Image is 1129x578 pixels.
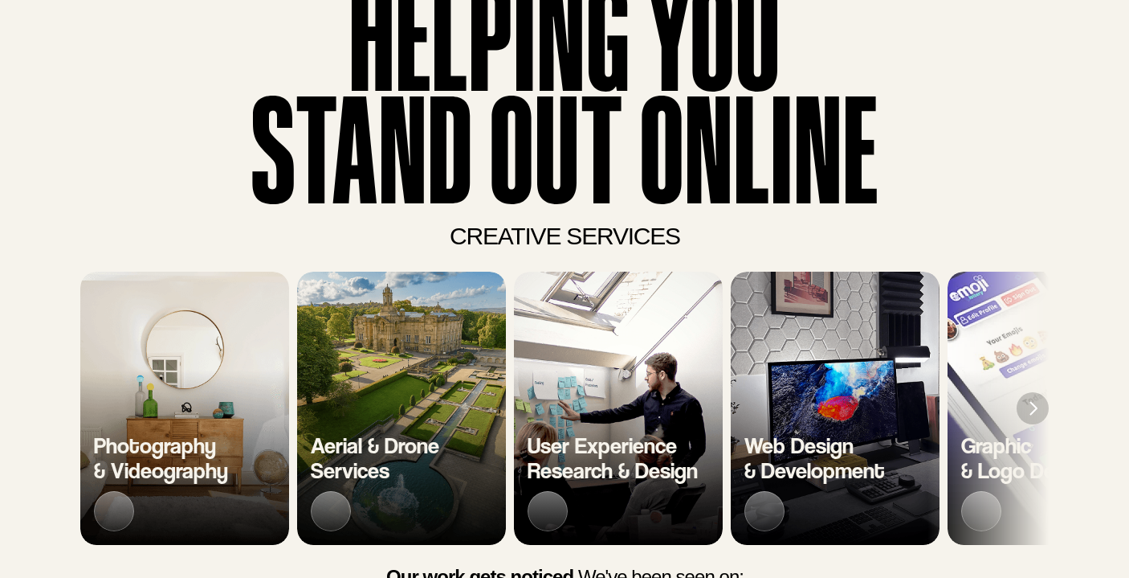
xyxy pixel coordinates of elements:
a: Photography& Videography [80,272,289,545]
a: Web Design& Development [731,272,939,545]
h3: Aerial & Drone Services [311,433,439,483]
a: User ExperienceResearch & Design [514,272,723,545]
li: 1 of 7 [80,272,289,545]
h3: Graphic & Logo Design [961,433,1093,483]
li: 3 of 7 [514,272,723,545]
span: Photography & Videography [94,432,228,484]
h3: User Experience Research & Design [528,433,698,483]
h2: CREATIVE SERVICES [450,219,680,253]
h3: Web Design & Development [744,433,885,483]
button: Next [1017,392,1049,424]
li: 4 of 7 [731,272,939,545]
li: 2 of 7 [297,272,506,545]
a: Aerial & DroneServices [297,272,506,545]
